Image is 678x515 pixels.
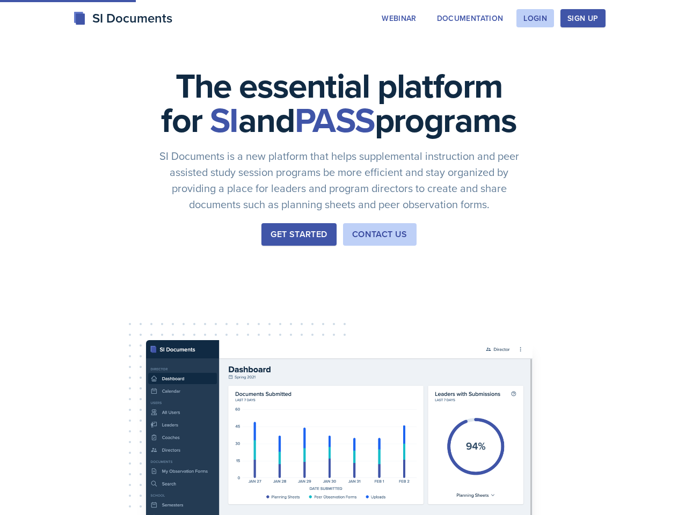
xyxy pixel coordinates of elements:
div: Sign Up [567,14,598,23]
button: Login [516,9,554,27]
div: SI Documents [73,9,172,28]
div: Login [523,14,547,23]
div: Contact Us [352,228,407,241]
div: Webinar [382,14,416,23]
div: Get Started [271,228,327,241]
button: Webinar [375,9,423,27]
button: Get Started [261,223,336,246]
button: Sign Up [560,9,605,27]
button: Documentation [430,9,511,27]
div: Documentation [437,14,504,23]
button: Contact Us [343,223,417,246]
